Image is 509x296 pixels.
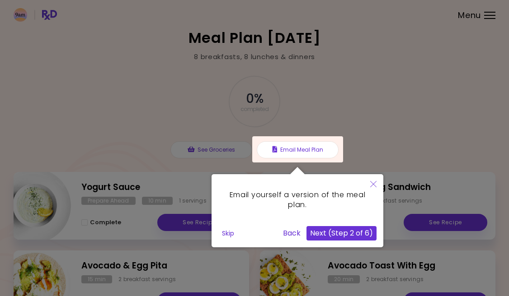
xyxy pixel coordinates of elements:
div: Email yourself a version of the meal plan. [218,181,377,219]
button: Skip [218,227,238,240]
button: Close [363,174,383,195]
button: Next (Step 2 of 6) [306,226,377,240]
div: Email yourself a version of the meal plan. [212,174,383,247]
button: Back [279,226,304,240]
